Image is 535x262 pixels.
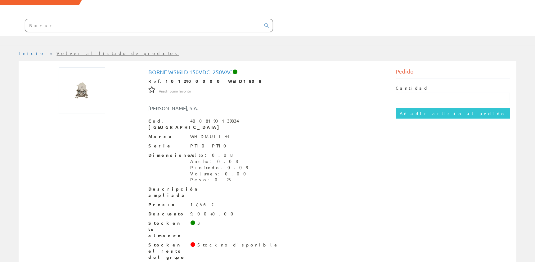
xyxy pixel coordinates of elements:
span: Dimensiones [149,152,186,158]
div: Profundo: 0.09 [191,165,250,171]
a: Inicio [19,50,45,56]
span: Cod. [GEOGRAPHIC_DATA] [149,118,186,130]
h1: Borne Wsi6ld 150vdc_250vac [149,69,387,75]
span: Añadir como favorito [159,89,191,94]
input: Buscar ... [25,19,261,32]
div: PT10 PT10 [191,143,230,149]
div: Pedido [396,67,510,79]
span: Stock en tu almacen [149,220,186,239]
label: Cantidad [396,85,429,91]
div: Peso: 0.23 [191,177,250,183]
div: Ref. [149,78,387,84]
div: Volumen: 0.00 [191,171,250,177]
div: 4008190139834 [191,118,239,124]
span: Precio [149,201,186,208]
div: Ancho: 0.08 [191,158,250,165]
strong: 1012400000 WEID1808 [166,78,262,84]
span: Stock en el resto del grupo [149,242,186,260]
div: WEIDMULLER [191,133,232,140]
a: Volver al listado de productos [57,50,179,56]
div: 3 [197,220,200,226]
span: Descuento [149,211,186,217]
span: Serie [149,143,186,149]
div: [PERSON_NAME], S.A. [144,105,288,112]
div: 17,56 € [191,201,215,208]
div: 9.00+0.00 [191,211,237,217]
input: Añadir artículo al pedido [396,108,510,119]
div: Stock no disponible [197,242,279,248]
span: Descripción ampliada [149,186,186,198]
a: Añadir como favorito [159,88,191,93]
span: Marca [149,133,186,140]
img: Foto artículo Borne Wsi6ld 150vdc_250vac (150x150) [59,67,105,114]
div: Alto: 0.08 [191,152,250,158]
